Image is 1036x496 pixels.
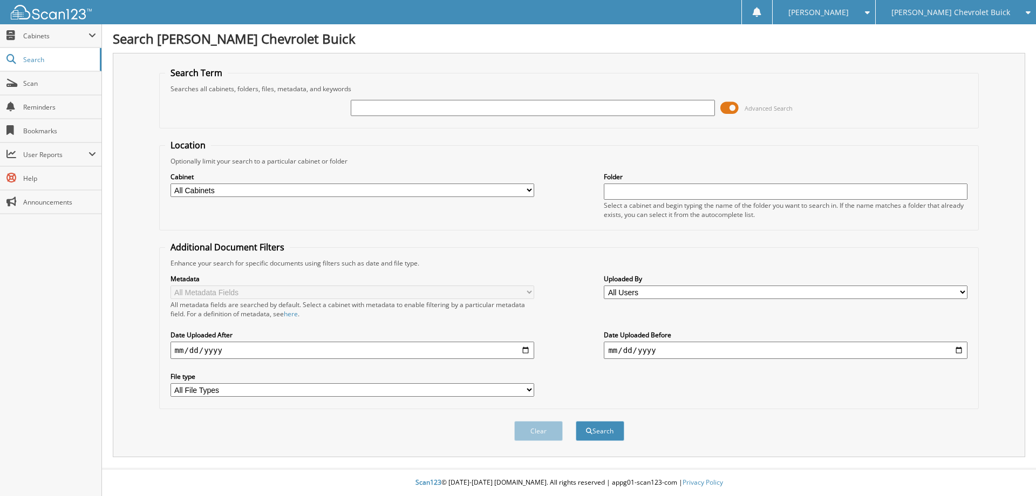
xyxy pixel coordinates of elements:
[788,9,849,16] span: [PERSON_NAME]
[102,470,1036,496] div: © [DATE]-[DATE] [DOMAIN_NAME]. All rights reserved | appg01-scan123-com |
[23,79,96,88] span: Scan
[23,103,96,112] span: Reminders
[165,157,973,166] div: Optionally limit your search to a particular cabinet or folder
[165,67,228,79] legend: Search Term
[23,126,96,135] span: Bookmarks
[604,342,967,359] input: end
[576,421,624,441] button: Search
[165,139,211,151] legend: Location
[171,300,534,318] div: All metadata fields are searched by default. Select a cabinet with metadata to enable filtering b...
[604,330,967,339] label: Date Uploaded Before
[11,5,92,19] img: scan123-logo-white.svg
[171,274,534,283] label: Metadata
[23,198,96,207] span: Announcements
[171,330,534,339] label: Date Uploaded After
[165,259,973,268] div: Enhance your search for specific documents using filters such as date and file type.
[171,372,534,381] label: File type
[514,421,563,441] button: Clear
[604,274,967,283] label: Uploaded By
[113,30,1025,47] h1: Search [PERSON_NAME] Chevrolet Buick
[171,342,534,359] input: start
[165,84,973,93] div: Searches all cabinets, folders, files, metadata, and keywords
[23,150,88,159] span: User Reports
[745,104,793,112] span: Advanced Search
[23,55,94,64] span: Search
[683,478,723,487] a: Privacy Policy
[284,309,298,318] a: here
[891,9,1010,16] span: [PERSON_NAME] Chevrolet Buick
[23,31,88,40] span: Cabinets
[23,174,96,183] span: Help
[171,172,534,181] label: Cabinet
[165,241,290,253] legend: Additional Document Filters
[604,201,967,219] div: Select a cabinet and begin typing the name of the folder you want to search in. If the name match...
[604,172,967,181] label: Folder
[415,478,441,487] span: Scan123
